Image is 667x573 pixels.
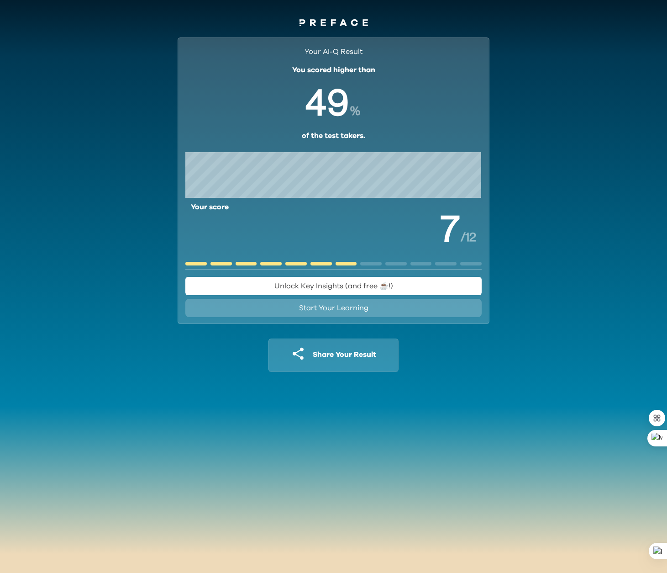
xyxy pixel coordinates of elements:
span: Your score [191,202,229,256]
span: Unlock Key Insights (and free ☕️!) [274,282,393,290]
p: of the test takers. [302,130,365,141]
span: / 12 [461,230,476,244]
p: You scored higher than [292,64,375,75]
span: % [350,104,362,118]
button: Unlock Key Insights (and free ☕️!) [185,277,482,295]
h2: Your AI-Q Result [305,46,362,64]
span: Share Your Result [313,351,376,358]
button: Share Your Result [268,339,399,372]
button: Start Your Learning [185,299,482,317]
span: Start Your Learning [299,304,368,312]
